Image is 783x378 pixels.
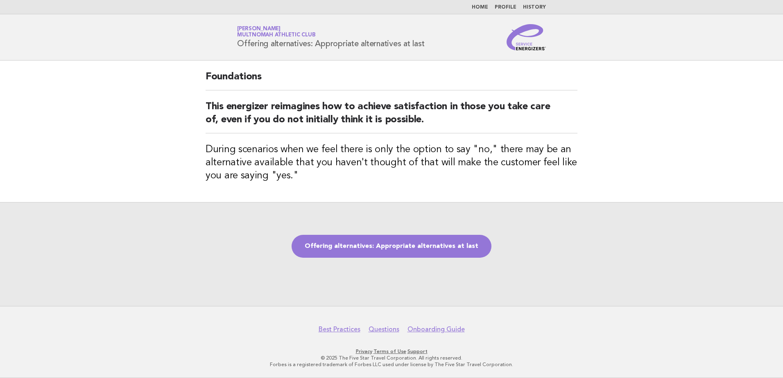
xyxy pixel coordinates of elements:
[237,33,315,38] span: Multnomah Athletic Club
[373,349,406,354] a: Terms of Use
[319,325,360,333] a: Best Practices
[141,348,642,355] p: · ·
[206,70,577,90] h2: Foundations
[237,26,315,38] a: [PERSON_NAME]Multnomah Athletic Club
[472,5,488,10] a: Home
[206,143,577,182] h3: During scenarios when we feel there is only the option to say "no," there may be an alternative a...
[237,27,424,48] h1: Offering alternatives: Appropriate alternatives at last
[523,5,546,10] a: History
[141,355,642,361] p: © 2025 The Five Star Travel Corporation. All rights reserved.
[141,361,642,368] p: Forbes is a registered trademark of Forbes LLC used under license by The Five Star Travel Corpora...
[292,235,491,258] a: Offering alternatives: Appropriate alternatives at last
[369,325,399,333] a: Questions
[507,24,546,50] img: Service Energizers
[206,100,577,133] h2: This energizer reimagines how to achieve satisfaction in those you take care of, even if you do n...
[407,349,428,354] a: Support
[356,349,372,354] a: Privacy
[407,325,465,333] a: Onboarding Guide
[495,5,516,10] a: Profile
